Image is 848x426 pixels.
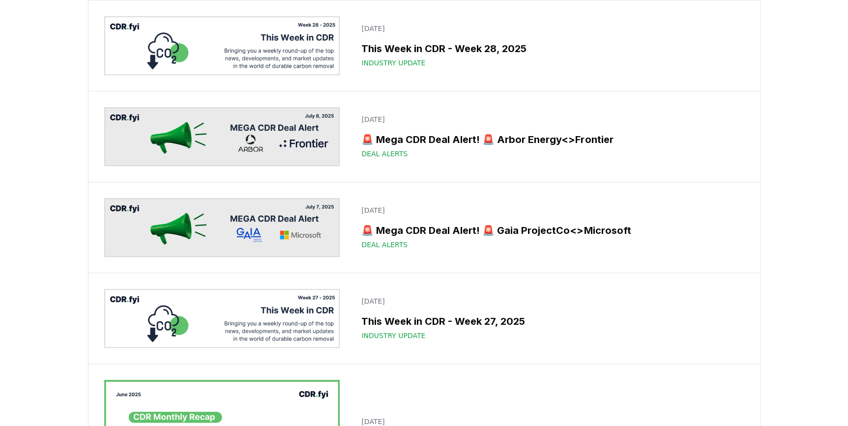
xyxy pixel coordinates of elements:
h3: 🚨 Mega CDR Deal Alert! 🚨 Arbor Energy<>Frontier [361,132,738,147]
a: [DATE]This Week in CDR - Week 28, 2025Industry Update [355,18,744,74]
span: Deal Alerts [361,149,408,159]
a: [DATE]🚨 Mega CDR Deal Alert! 🚨 Arbor Energy<>FrontierDeal Alerts [355,109,744,165]
p: [DATE] [361,205,738,215]
p: [DATE] [361,114,738,124]
span: Industry Update [361,331,425,341]
img: 🚨 Mega CDR Deal Alert! 🚨 Gaia ProjectCo<>Microsoft blog post image [104,198,340,257]
p: [DATE] [361,24,738,33]
span: Deal Alerts [361,240,408,250]
a: [DATE]🚨 Mega CDR Deal Alert! 🚨 Gaia ProjectCo<>MicrosoftDeal Alerts [355,199,744,256]
h3: 🚨 Mega CDR Deal Alert! 🚨 Gaia ProjectCo<>Microsoft [361,223,738,238]
span: Industry Update [361,58,425,68]
p: [DATE] [361,296,738,306]
img: This Week in CDR - Week 27, 2025 blog post image [104,289,340,348]
img: This Week in CDR - Week 28, 2025 blog post image [104,16,340,75]
a: [DATE]This Week in CDR - Week 27, 2025Industry Update [355,290,744,346]
h3: This Week in CDR - Week 27, 2025 [361,314,738,329]
h3: This Week in CDR - Week 28, 2025 [361,41,738,56]
img: 🚨 Mega CDR Deal Alert! 🚨 Arbor Energy<>Frontier blog post image [104,107,340,166]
